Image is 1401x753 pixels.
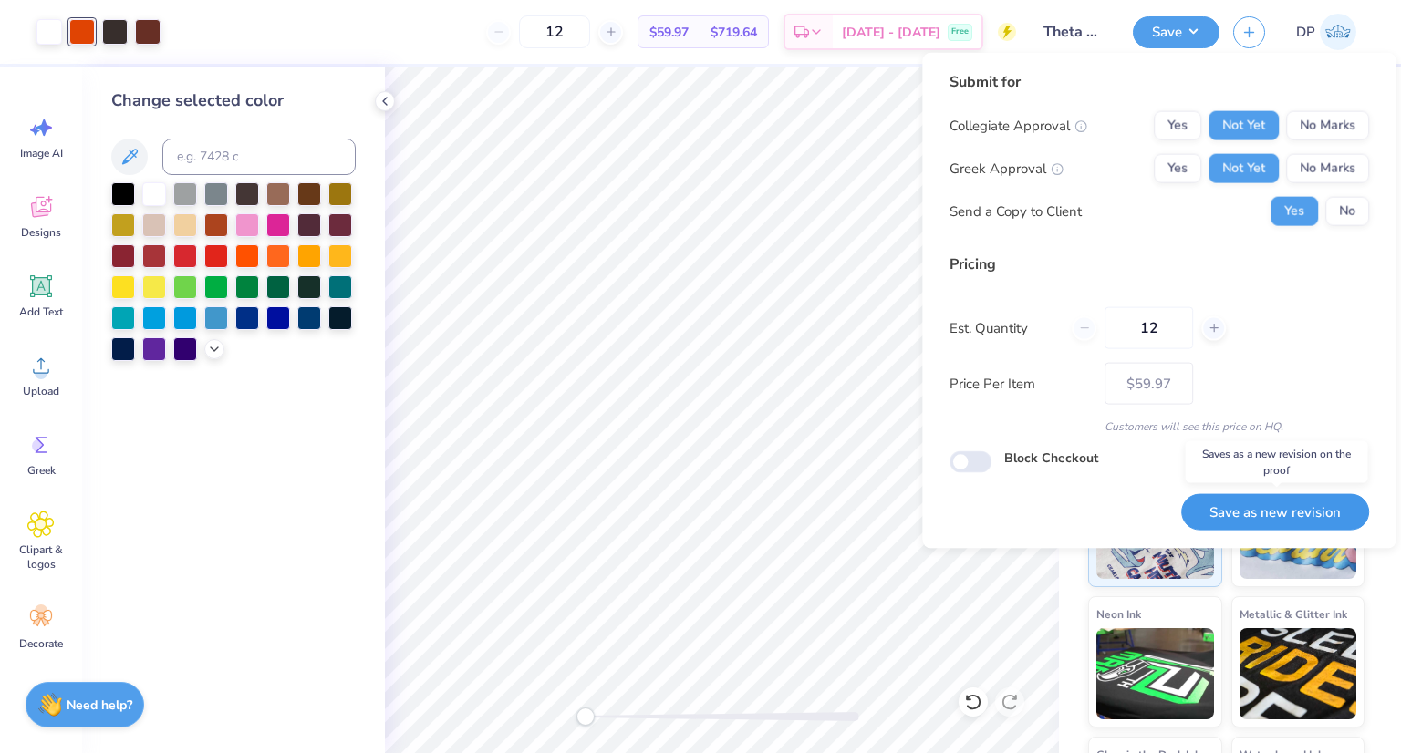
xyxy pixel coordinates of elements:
img: Deepanshu Pandey [1320,14,1356,50]
input: – – [1105,307,1193,349]
div: Pricing [950,253,1369,275]
div: Accessibility label [576,707,595,726]
button: Save [1133,16,1219,48]
input: – – [519,15,590,48]
div: Saves as a new revision on the proof [1186,441,1368,483]
label: Block Checkout [1004,449,1098,468]
strong: Need help? [67,696,132,714]
button: No Marks [1286,111,1369,140]
input: Untitled Design [1030,14,1119,50]
span: $719.64 [711,23,757,42]
button: Yes [1154,111,1201,140]
button: No [1325,197,1369,226]
span: Decorate [19,636,63,651]
span: Image AI [20,146,63,160]
span: Neon Ink [1096,604,1141,624]
div: Change selected color [111,88,356,113]
button: Yes [1271,197,1318,226]
span: Upload [23,384,59,398]
span: Designs [21,225,61,240]
span: Free [951,26,969,38]
span: $59.97 [649,23,689,42]
span: Greek [27,463,56,478]
label: Est. Quantity [950,317,1058,338]
span: Metallic & Glitter Ink [1240,604,1347,624]
span: Clipart & logos [11,542,71,572]
input: e.g. 7428 c [162,139,356,175]
button: Not Yet [1209,154,1279,183]
button: Yes [1154,154,1201,183]
div: Submit for [950,71,1369,93]
button: No Marks [1286,154,1369,183]
div: Greek Approval [950,158,1064,179]
label: Price Per Item [950,373,1091,394]
div: Send a Copy to Client [950,201,1082,222]
span: [DATE] - [DATE] [842,23,940,42]
div: Customers will see this price on HQ. [950,418,1369,435]
span: Add Text [19,304,63,319]
span: DP [1296,22,1315,43]
img: Neon Ink [1096,628,1214,719]
button: Save as new revision [1181,493,1369,531]
a: DP [1288,14,1365,50]
button: Not Yet [1209,111,1279,140]
div: Collegiate Approval [950,115,1087,136]
img: Metallic & Glitter Ink [1240,628,1357,719]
